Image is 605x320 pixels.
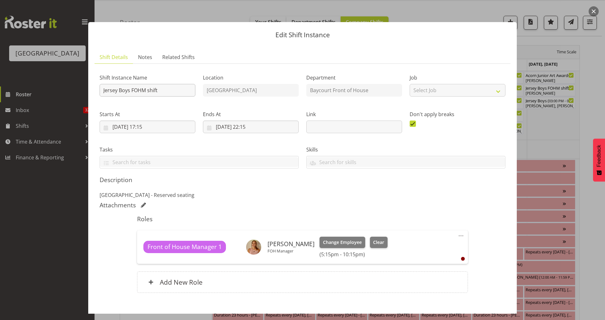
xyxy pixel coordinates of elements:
[100,110,195,118] label: Starts At
[320,251,388,258] h6: (5:15pm - 10:15pm)
[268,248,314,253] p: FOH Manager
[203,121,299,133] input: Click to select...
[373,239,384,246] span: Clear
[596,145,602,167] span: Feedback
[306,146,505,153] label: Skills
[306,74,402,81] label: Department
[320,237,365,248] button: Change Employee
[100,201,136,209] h5: Attachments
[100,53,128,61] span: Shift Details
[137,215,468,223] h5: Roles
[323,239,362,246] span: Change Employee
[100,84,195,97] input: Shift Instance Name
[203,74,299,81] label: Location
[246,240,261,255] img: robin-hendriksb495c7a755c18146707cbd5c66f5c346.png
[162,53,195,61] span: Related Shifts
[307,157,505,167] input: Search for skills
[203,110,299,118] label: Ends At
[147,242,222,252] span: Front of House Manager 1
[100,191,505,199] p: [GEOGRAPHIC_DATA] - Reserved seating
[306,110,402,118] label: Link
[410,110,505,118] label: Don't apply breaks
[138,53,152,61] span: Notes
[410,74,505,81] label: Job
[100,146,299,153] label: Tasks
[100,176,505,184] h5: Description
[268,240,314,247] h6: [PERSON_NAME]
[160,278,203,286] h6: Add New Role
[461,257,465,261] div: User is clocked out
[593,139,605,181] button: Feedback - Show survey
[100,74,195,81] label: Shift Instance Name
[100,121,195,133] input: Click to select...
[95,32,510,38] p: Edit Shift Instance
[370,237,388,248] button: Clear
[100,157,298,167] input: Search for tasks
